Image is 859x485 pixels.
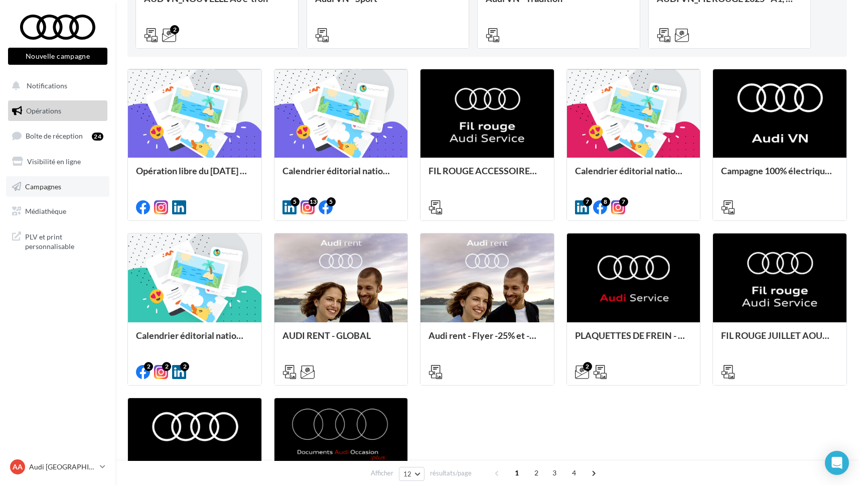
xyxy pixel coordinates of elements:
div: 24 [92,133,103,141]
span: Boîte de réception [26,132,83,140]
div: 2 [162,362,171,371]
span: Médiathèque [25,207,66,215]
div: Open Intercom Messenger [825,451,849,475]
span: Opérations [26,106,61,115]
div: 5 [291,197,300,206]
span: AA [13,462,23,472]
span: résultats/page [430,468,472,478]
div: 8 [601,197,610,206]
div: Calendrier éditorial national : semaine du 28.07 au 03.08 [136,330,253,350]
div: 7 [583,197,592,206]
div: Audi rent - Flyer -25% et -40% [428,330,546,350]
a: PLV et print personnalisable [6,226,109,256]
div: FIL ROUGE ACCESSOIRES SEPTEMBRE - AUDI SERVICE [428,166,546,186]
a: Boîte de réception24 [6,125,109,147]
div: FIL ROUGE JUILLET AOUT - AUDI SERVICE [721,330,838,350]
a: Médiathèque [6,201,109,222]
div: Campagne 100% électrique BEV Septembre [721,166,838,186]
span: 3 [546,465,562,481]
div: 2 [170,25,179,34]
button: 12 [399,467,424,481]
div: PLAQUETTES DE FREIN - AUDI SERVICE [575,330,692,350]
span: Visibilité en ligne [27,157,81,166]
a: Opérations [6,100,109,122]
div: AUDI RENT - GLOBAL [282,330,400,350]
span: 12 [403,470,412,478]
div: 13 [309,197,318,206]
div: Calendrier éditorial national : semaine du 25.08 au 31.08 [282,166,400,186]
span: 2 [528,465,544,481]
span: 1 [509,465,525,481]
div: 2 [144,362,153,371]
button: Nouvelle campagne [8,48,107,65]
span: Afficher [371,468,393,478]
div: 2 [583,362,592,371]
span: Campagnes [25,182,61,190]
span: Notifications [27,81,67,90]
div: 7 [619,197,628,206]
a: Campagnes [6,176,109,197]
div: 5 [327,197,336,206]
a: AA Audi [GEOGRAPHIC_DATA] [8,457,107,476]
div: Calendrier éditorial national : semaines du 04.08 au 25.08 [575,166,692,186]
span: 4 [566,465,582,481]
button: Notifications [6,75,105,96]
a: Visibilité en ligne [6,151,109,172]
div: Opération libre du [DATE] 12:06 [136,166,253,186]
div: 2 [180,362,189,371]
p: Audi [GEOGRAPHIC_DATA] [29,462,96,472]
span: PLV et print personnalisable [25,230,103,252]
